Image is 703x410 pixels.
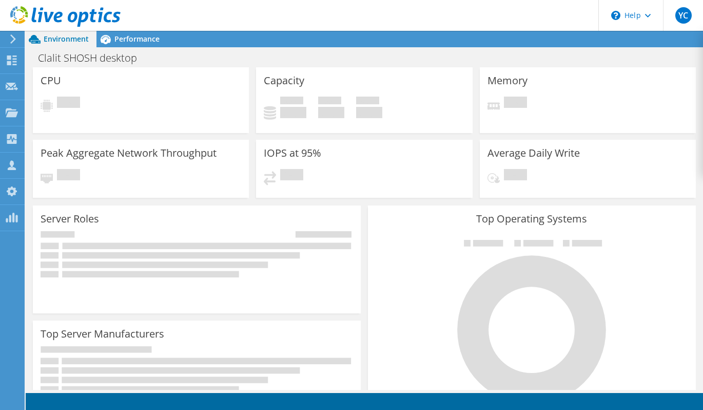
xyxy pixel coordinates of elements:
h4: 0 GiB [356,107,382,118]
h4: 0 GiB [280,107,306,118]
h3: Peak Aggregate Network Throughput [41,147,217,159]
h3: Average Daily Write [487,147,580,159]
h3: Top Operating Systems [376,213,688,225]
h3: Server Roles [41,213,99,225]
span: Performance [114,34,160,44]
span: Environment [44,34,89,44]
span: Pending [280,169,303,183]
h3: IOPS at 95% [264,147,321,159]
span: YC [675,7,692,24]
span: Pending [57,97,80,110]
h3: Top Server Manufacturers [41,328,164,340]
span: Pending [504,169,527,183]
h4: 0 GiB [318,107,344,118]
h3: Memory [487,75,528,86]
span: Free [318,97,341,107]
h3: Capacity [264,75,304,86]
svg: \n [611,11,620,20]
h3: CPU [41,75,61,86]
h1: Clalit SHOSH desktop [33,52,153,64]
span: Used [280,97,303,107]
span: Pending [57,169,80,183]
span: Total [356,97,379,107]
span: Pending [504,97,527,110]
